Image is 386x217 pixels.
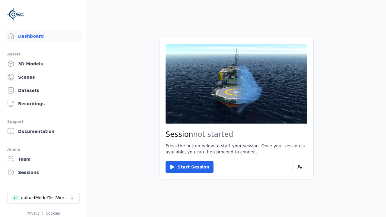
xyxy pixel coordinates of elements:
a: Datasets [5,84,82,96]
div: uploadModelTestWorkspace [21,195,70,201]
a: Documentation [5,125,82,137]
img: Logo [7,6,24,23]
a: Scenes [5,71,82,83]
div: Assets [7,51,79,58]
a: 3D Models [5,58,82,70]
a: Cookies [46,211,60,215]
button: Start Session [166,161,214,173]
a: Dashboard [5,30,82,42]
a: Privacy [27,211,40,215]
span: | [42,211,43,215]
div: Support [7,118,79,125]
p: Press the button below to start your session. Once your session is available, you can then procee... [166,143,307,155]
a: Sessions [5,166,82,178]
a: Team [5,153,82,165]
div: Admin [7,146,79,153]
div: u [12,195,18,201]
button: Select a workspace [7,192,80,204]
h2: Session [166,130,307,139]
a: Recordings [5,98,82,110]
span: not started [193,130,233,139]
